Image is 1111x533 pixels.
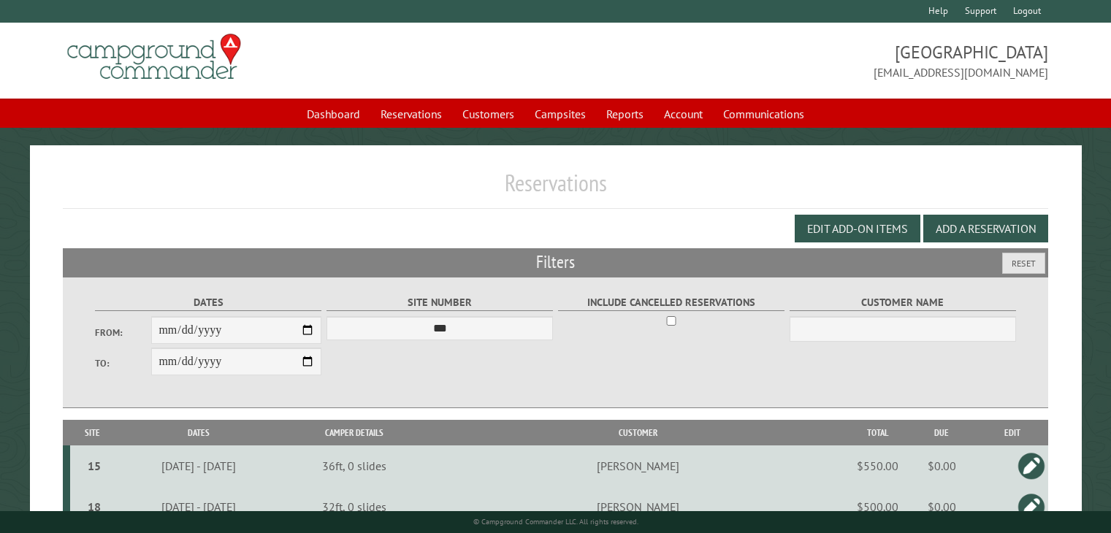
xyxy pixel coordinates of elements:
[849,486,907,527] td: $500.00
[282,420,427,445] th: Camper Details
[427,420,848,445] th: Customer
[76,459,112,473] div: 15
[1002,253,1045,274] button: Reset
[977,420,1048,445] th: Edit
[118,499,280,514] div: [DATE] - [DATE]
[95,326,152,340] label: From:
[907,445,977,486] td: $0.00
[95,294,322,311] label: Dates
[714,100,813,128] a: Communications
[923,215,1048,242] button: Add a Reservation
[95,356,152,370] label: To:
[790,294,1017,311] label: Customer Name
[76,499,112,514] div: 18
[282,486,427,527] td: 32ft, 0 slides
[70,420,115,445] th: Site
[849,420,907,445] th: Total
[849,445,907,486] td: $550.00
[63,169,1048,209] h1: Reservations
[795,215,920,242] button: Edit Add-on Items
[907,486,977,527] td: $0.00
[454,100,523,128] a: Customers
[118,459,280,473] div: [DATE] - [DATE]
[298,100,369,128] a: Dashboard
[655,100,711,128] a: Account
[282,445,427,486] td: 36ft, 0 slides
[372,100,451,128] a: Reservations
[558,294,785,311] label: Include Cancelled Reservations
[115,420,282,445] th: Dates
[427,486,848,527] td: [PERSON_NAME]
[598,100,652,128] a: Reports
[63,28,245,85] img: Campground Commander
[63,248,1048,276] h2: Filters
[907,420,977,445] th: Due
[526,100,595,128] a: Campsites
[556,40,1048,81] span: [GEOGRAPHIC_DATA] [EMAIL_ADDRESS][DOMAIN_NAME]
[473,517,638,526] small: © Campground Commander LLC. All rights reserved.
[427,445,848,486] td: [PERSON_NAME]
[327,294,554,311] label: Site Number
